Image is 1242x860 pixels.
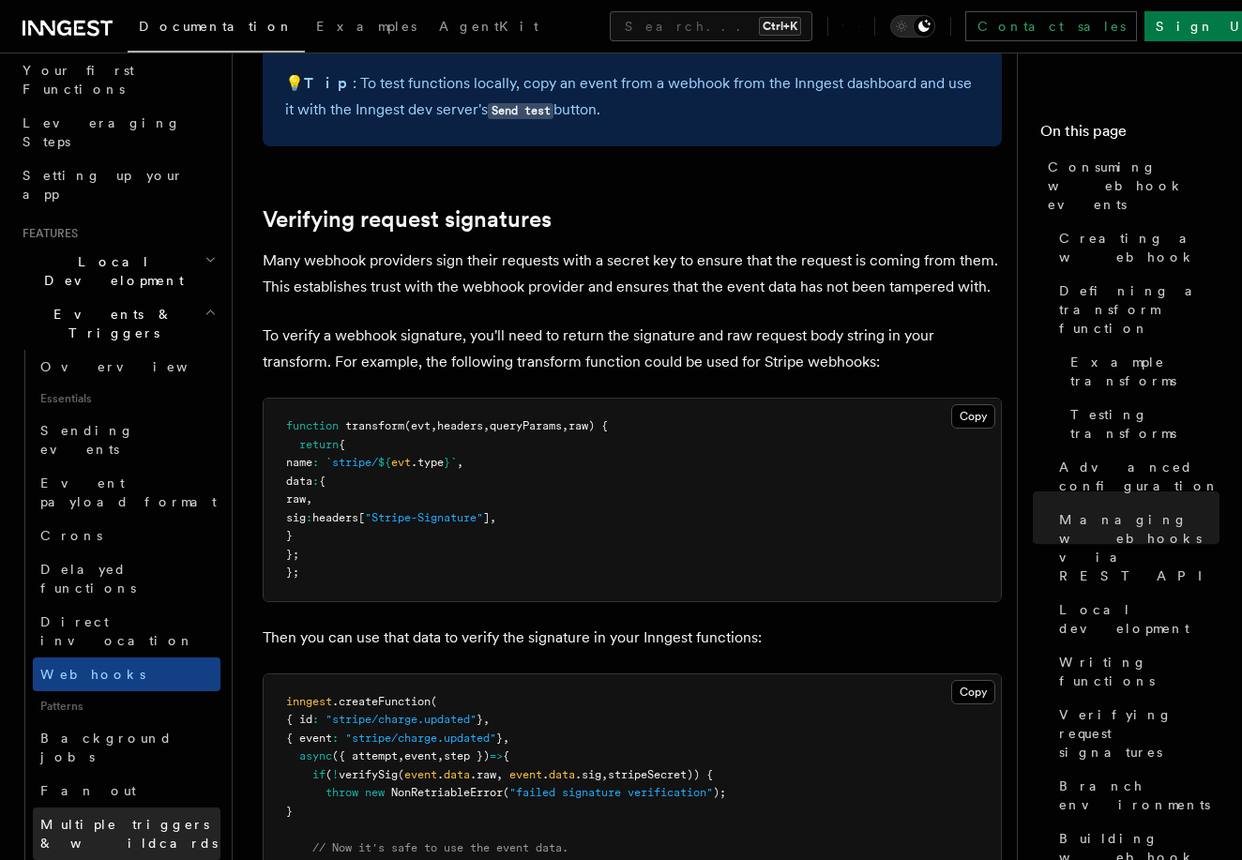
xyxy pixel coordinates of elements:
[404,768,437,781] span: event
[23,168,184,202] span: Setting up your app
[404,419,431,432] span: (evt
[496,732,503,745] span: }
[610,11,812,41] button: Search...Ctrl+K
[139,19,294,34] span: Documentation
[33,657,220,691] a: Webhooks
[437,419,483,432] span: headers
[444,456,450,469] span: }
[404,749,437,762] span: event
[1063,345,1219,398] a: Example transforms
[483,713,490,726] span: ,
[286,695,332,708] span: inngest
[15,245,220,297] button: Local Development
[1059,458,1219,495] span: Advanced configuration
[40,528,102,543] span: Crons
[965,11,1137,41] a: Contact sales
[503,749,509,762] span: {
[33,552,220,605] a: Delayed functions
[286,805,293,818] span: }
[398,749,404,762] span: ,
[299,749,332,762] span: async
[312,768,326,781] span: if
[496,768,503,781] span: ,
[15,53,220,106] a: Your first Functions
[509,768,542,781] span: event
[286,566,299,579] span: };
[1040,150,1219,221] a: Consuming webhook events
[1070,405,1219,443] span: Testing transforms
[286,548,299,561] span: };
[319,475,326,488] span: {
[345,732,496,745] span: "stripe/charge.updated"
[40,731,173,764] span: Background jobs
[286,419,339,432] span: function
[40,614,194,648] span: Direct invocation
[444,749,490,762] span: step })
[431,695,437,708] span: (
[509,786,713,799] span: "failed signature verification"
[1052,645,1219,698] a: Writing functions
[562,419,568,432] span: ,
[488,103,553,119] code: Send test
[23,63,134,97] span: Your first Functions
[312,511,365,524] span: headers[
[312,841,568,854] span: // Now it's safe to use the event data.
[33,414,220,466] a: Sending events
[575,768,601,781] span: .sig
[457,456,463,469] span: ,
[326,786,358,799] span: throw
[304,74,353,92] strong: Tip
[1059,777,1219,814] span: Branch environments
[33,691,220,721] span: Patterns
[263,248,1002,300] p: Many webhook providers sign their requests with a secret key to ensure that the request is coming...
[326,713,477,726] span: "stripe/charge.updated"
[15,106,220,158] a: Leveraging Steps
[1048,158,1219,214] span: Consuming webhook events
[286,732,332,745] span: { event
[1040,120,1219,150] h4: On this page
[332,749,398,762] span: ({ attempt
[306,511,312,524] span: :
[411,456,444,469] span: .type
[263,625,1002,651] p: Then you can use that data to verify the signature in your Inngest functions:
[601,768,608,781] span: ,
[437,749,444,762] span: ,
[128,6,305,53] a: Documentation
[263,323,1002,375] p: To verify a webhook signature, you'll need to return the signature and raw request body string in...
[305,6,428,51] a: Examples
[439,19,538,34] span: AgentKit
[33,466,220,519] a: Event payload format
[428,6,550,51] a: AgentKit
[33,721,220,774] a: Background jobs
[1063,398,1219,450] a: Testing transforms
[286,511,306,524] span: sig
[316,19,417,34] span: Examples
[263,206,552,233] a: Verifying request signatures
[890,15,935,38] button: Toggle dark mode
[40,817,218,851] span: Multiple triggers & wildcards
[490,749,503,762] span: =>
[33,807,220,860] a: Multiple triggers & wildcards
[40,667,145,682] span: Webhooks
[1070,353,1219,390] span: Example transforms
[312,456,319,469] span: :
[286,456,312,469] span: name
[568,419,608,432] span: raw) {
[1052,503,1219,593] a: Managing webhooks via REST API
[285,70,979,124] p: 💡 : To test functions locally, copy an event from a webhook from the Inngest dashboard and use it...
[1052,450,1219,503] a: Advanced configuration
[759,17,801,36] kbd: Ctrl+K
[326,456,378,469] span: `stripe/
[312,475,319,488] span: :
[33,605,220,657] a: Direct invocation
[15,297,220,350] button: Events & Triggers
[365,786,385,799] span: new
[1052,593,1219,645] a: Local development
[332,768,339,781] span: !
[1052,274,1219,345] a: Defining a transform function
[15,226,78,241] span: Features
[15,158,220,211] a: Setting up your app
[33,350,220,384] a: Overview
[1052,221,1219,274] a: Creating a webhook
[1059,229,1219,266] span: Creating a webhook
